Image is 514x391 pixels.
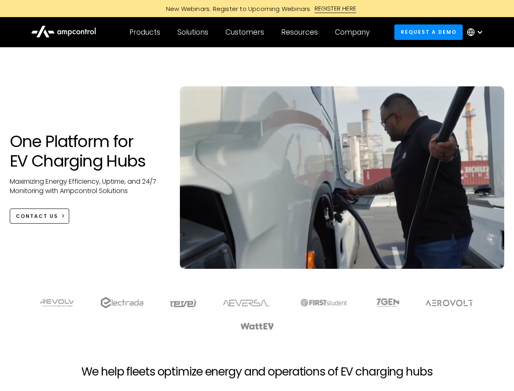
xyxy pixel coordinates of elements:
[10,177,164,195] p: Maximizing Energy Efficiency, Uptime, and 24/7 Monitoring with Ampcontrol Solutions
[240,323,274,329] img: WattEV logo
[158,4,315,13] div: New Webinars: Register to Upcoming Webinars
[74,4,440,13] a: New Webinars: Register to Upcoming WebinarsREGISTER HERE
[335,28,370,37] div: Company
[81,365,432,379] h2: We help fleets optimize energy and operations of EV charging hubs
[225,28,264,37] div: Customers
[315,4,357,13] div: REGISTER HERE
[394,24,463,40] a: Request a demo
[177,28,208,37] div: Solutions
[129,28,160,37] div: Products
[281,28,318,37] div: Resources
[10,132,164,171] h1: One Platform for EV Charging Hubs
[425,300,474,306] img: Aerovolt Logo
[16,213,58,220] div: CONTACT US
[10,209,70,224] a: CONTACT US
[101,297,143,308] img: electrada logo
